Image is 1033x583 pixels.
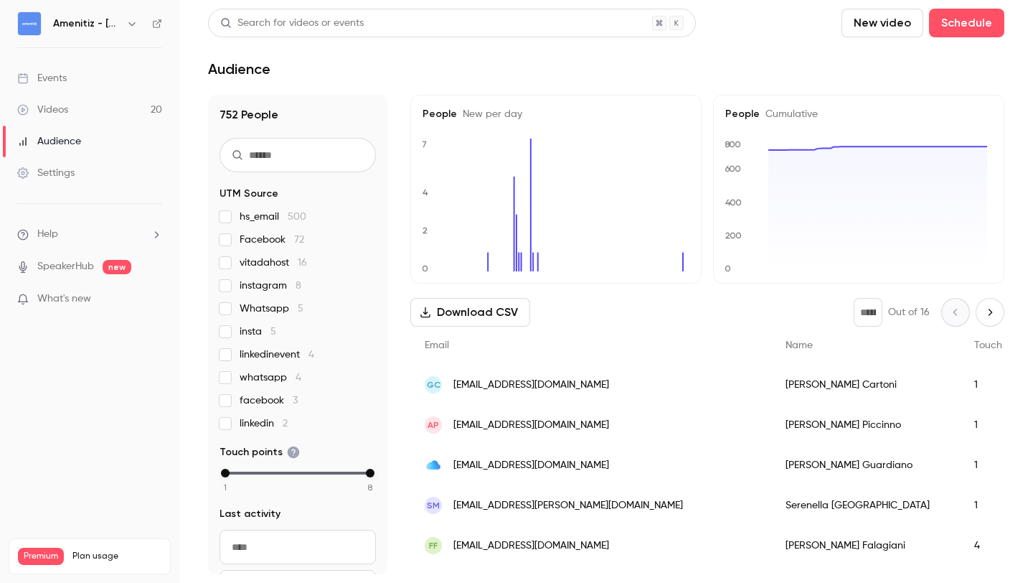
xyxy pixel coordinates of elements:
[17,134,81,149] div: Audience
[37,291,91,307] span: What's new
[270,327,276,337] span: 5
[240,416,288,431] span: linkedin
[18,548,64,565] span: Premium
[288,212,306,222] span: 500
[725,230,742,241] text: 200
[293,396,298,406] span: 3
[221,469,230,477] div: min
[240,348,314,362] span: linkedinevent
[298,258,307,268] span: 16
[240,370,301,385] span: whatsapp
[296,373,301,383] span: 4
[17,227,162,242] li: help-dropdown-opener
[425,457,442,474] img: me.com
[18,12,41,35] img: Amenitiz - Italia 🇮🇹
[145,293,162,306] iframe: Noticeable Trigger
[429,539,438,552] span: FF
[224,481,227,494] span: 1
[423,225,428,235] text: 2
[103,260,131,274] span: new
[37,227,58,242] span: Help
[841,9,923,37] button: New video
[453,538,609,554] span: [EMAIL_ADDRESS][DOMAIN_NAME]
[453,418,609,433] span: [EMAIL_ADDRESS][DOMAIN_NAME]
[17,71,67,85] div: Events
[240,279,301,293] span: instagram
[422,263,428,274] text: 0
[453,498,683,513] span: [EMAIL_ADDRESS][PERSON_NAME][DOMAIN_NAME]
[17,103,68,117] div: Videos
[453,378,609,393] span: [EMAIL_ADDRESS][DOMAIN_NAME]
[427,378,440,391] span: GC
[208,60,270,78] h1: Audience
[220,16,364,31] div: Search for videos or events
[888,305,930,320] p: Out of 16
[760,109,818,119] span: Cumulative
[294,235,304,245] span: 72
[771,405,960,445] div: [PERSON_NAME] Piccinno
[240,393,298,408] span: facebook
[725,164,741,174] text: 600
[457,109,522,119] span: New per day
[976,298,1004,327] button: Next page
[725,197,742,207] text: 400
[771,365,960,405] div: [PERSON_NAME] Cartoni
[725,139,741,149] text: 800
[725,107,992,121] h5: People
[220,507,280,521] span: Last activity
[220,530,376,564] input: From
[771,485,960,526] div: Serenella [GEOGRAPHIC_DATA]
[974,340,1033,350] span: Touch points
[37,259,94,274] a: SpeakerHub
[72,551,161,562] span: Plan usage
[929,9,1004,37] button: Schedule
[220,106,376,123] h1: 752 People
[296,281,301,291] span: 8
[220,445,300,460] span: Touch points
[283,419,288,429] span: 2
[368,481,372,494] span: 8
[423,187,428,197] text: 4
[725,263,731,274] text: 0
[427,499,440,512] span: SM
[425,340,449,350] span: Email
[786,340,813,350] span: Name
[240,256,307,270] span: vitadahost
[240,233,304,247] span: Facebook
[240,210,306,224] span: hs_email
[410,298,530,327] button: Download CSV
[366,469,374,477] div: max
[240,302,303,316] span: Whatsapp
[53,17,121,31] h6: Amenitiz - [GEOGRAPHIC_DATA] 🇮🇹
[220,187,278,201] span: UTM Source
[308,350,314,360] span: 4
[423,107,689,121] h5: People
[771,526,960,566] div: [PERSON_NAME] Falagiani
[240,325,276,339] span: insta
[453,458,609,473] span: [EMAIL_ADDRESS][DOMAIN_NAME]
[428,419,439,432] span: AP
[298,304,303,314] span: 5
[17,166,75,180] div: Settings
[771,445,960,485] div: [PERSON_NAME] Guardiano
[422,139,427,149] text: 7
